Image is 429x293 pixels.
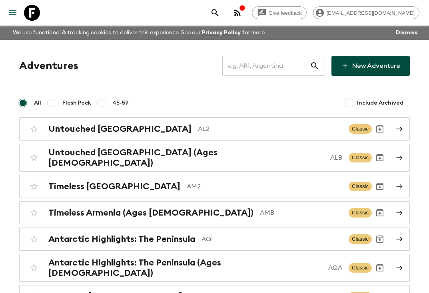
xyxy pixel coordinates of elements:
button: Archive [372,150,388,166]
button: Archive [372,231,388,247]
h2: Timeless [GEOGRAPHIC_DATA] [48,181,180,192]
h2: Untouched [GEOGRAPHIC_DATA] [48,124,192,134]
span: 45-59 [112,99,129,107]
h2: Untouched [GEOGRAPHIC_DATA] (Ages [DEMOGRAPHIC_DATA]) [48,147,324,168]
a: Untouched [GEOGRAPHIC_DATA]AL2ClassicArchive [19,117,410,141]
p: AL2 [198,124,342,134]
button: Dismiss [394,27,419,38]
button: Archive [372,121,388,137]
button: Archive [372,205,388,221]
span: Classic [349,153,372,162]
a: Antarctic Highlights: The Peninsula (Ages [DEMOGRAPHIC_DATA])AQAClassicArchive [19,254,410,282]
p: We use functional & tracking cookies to deliver this experience. See our for more. [10,26,269,40]
a: Privacy Policy [202,30,241,36]
a: Timeless [GEOGRAPHIC_DATA]AM2ClassicArchive [19,175,410,198]
span: Classic [349,263,372,273]
p: ALB [330,153,342,162]
a: New Adventure [331,56,410,76]
p: AQA [328,263,342,273]
h1: Adventures [19,58,78,74]
h2: Antarctic Highlights: The Peninsula (Ages [DEMOGRAPHIC_DATA]) [48,257,322,278]
span: Classic [349,208,372,218]
div: [EMAIL_ADDRESS][DOMAIN_NAME] [313,6,419,19]
button: Archive [372,260,388,276]
a: Timeless Armenia (Ages [DEMOGRAPHIC_DATA])AMBClassicArchive [19,201,410,224]
span: Classic [349,182,372,191]
span: Classic [349,234,372,244]
span: Classic [349,124,372,134]
button: search adventures [207,5,223,21]
span: All [34,99,41,107]
a: Antarctic Highlights: The PeninsulaAQ1ClassicArchive [19,228,410,251]
span: Flash Pack [62,99,91,107]
button: Archive [372,178,388,194]
span: Give feedback [264,10,306,16]
span: [EMAIL_ADDRESS][DOMAIN_NAME] [322,10,419,16]
p: AM2 [187,182,342,191]
h2: Antarctic Highlights: The Peninsula [48,234,195,244]
p: AQ1 [202,234,342,244]
h2: Timeless Armenia (Ages [DEMOGRAPHIC_DATA]) [48,208,253,218]
input: e.g. AR1, Argentina [222,55,310,77]
a: Untouched [GEOGRAPHIC_DATA] (Ages [DEMOGRAPHIC_DATA])ALBClassicArchive [19,144,410,172]
p: AMB [260,208,342,218]
a: Give feedback [252,6,307,19]
span: Include Archived [357,99,403,107]
button: menu [5,5,21,21]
